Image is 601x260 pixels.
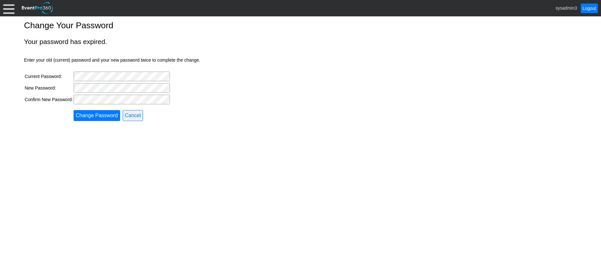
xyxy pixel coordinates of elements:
[21,1,54,15] img: EventPro360
[25,74,62,79] label: Current Password:
[123,110,143,121] input: Cancel
[74,110,120,121] input: Change Password
[556,5,577,10] span: sysadmin3
[24,57,203,64] p: Enter your old (current) password and your new password twice to complete the change.
[24,38,107,45] span: Your password has expired.
[25,97,73,102] label: Confirm New Password:
[581,4,598,13] a: Logout
[3,3,14,14] div: Menu: Click or 'Crtl+M' to toggle menu open/close
[24,21,203,30] h1: Change Your Password
[25,85,56,91] label: New Password:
